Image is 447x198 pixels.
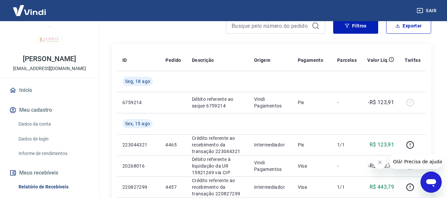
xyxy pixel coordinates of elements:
p: R$ 123,91 [370,141,394,149]
p: 20268016 [122,163,155,169]
span: Olá! Precisa de ajuda? [4,5,56,10]
p: Pix [298,141,327,148]
p: Valor Líq. [367,57,389,63]
p: -R$ 123,91 [368,99,394,106]
p: Intermediador [254,141,287,148]
p: Pix [298,99,327,106]
p: Descrição [192,57,214,63]
a: Dados da conta [16,117,91,131]
p: -R$ 443,79 [368,162,394,170]
button: Meus recebíveis [8,166,91,180]
a: Relatório de Recebíveis [16,180,91,194]
p: Débito referente à liquidação da UR 15821249 via CIP [192,156,244,176]
p: Vindi Pagamentos [254,96,287,109]
p: Tarifas [405,57,421,63]
button: Filtros [333,18,378,34]
p: Débito referente ao saque 6759214 [192,96,244,109]
p: 4457 [165,184,181,190]
p: [EMAIL_ADDRESS][DOMAIN_NAME] [13,65,86,72]
p: 1/1 [337,184,357,190]
p: Origem [254,57,270,63]
p: Parcelas [337,57,357,63]
p: - [337,163,357,169]
input: Busque pelo número do pedido [232,21,309,31]
iframe: Mensagem da empresa [389,154,442,169]
a: Início [8,83,91,98]
p: Intermediador [254,184,287,190]
p: 4465 [165,141,181,148]
p: Pedido [165,57,181,63]
button: Meu cadastro [8,103,91,117]
p: - [337,99,357,106]
button: Exportar [386,18,431,34]
p: Vindi Pagamentos [254,159,287,173]
p: R$ 443,79 [370,183,394,191]
img: Vindi [8,0,51,20]
p: ID [122,57,127,63]
span: Sex, 15 ago [125,120,150,127]
p: Visa [298,163,327,169]
a: Informe de rendimentos [16,147,91,160]
p: 220827299 [122,184,155,190]
p: 6759214 [122,99,155,106]
button: Sair [415,5,439,17]
p: [PERSON_NAME] [23,56,76,62]
p: Crédito referente ao recebimento da transação 220827299 [192,177,244,197]
p: 223044321 [122,141,155,148]
p: 1/1 [337,141,357,148]
img: fe723b0f-e782-43b5-a7f1-fa1a85f0aca3.jpeg [36,26,63,53]
p: Visa [298,184,327,190]
a: Dados de login [16,132,91,146]
p: Pagamento [298,57,324,63]
span: Seg, 18 ago [125,78,150,85]
iframe: Botão para abrir a janela de mensagens [421,172,442,193]
p: Crédito referente ao recebimento da transação 223044321 [192,135,244,155]
iframe: Fechar mensagem [373,156,386,169]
